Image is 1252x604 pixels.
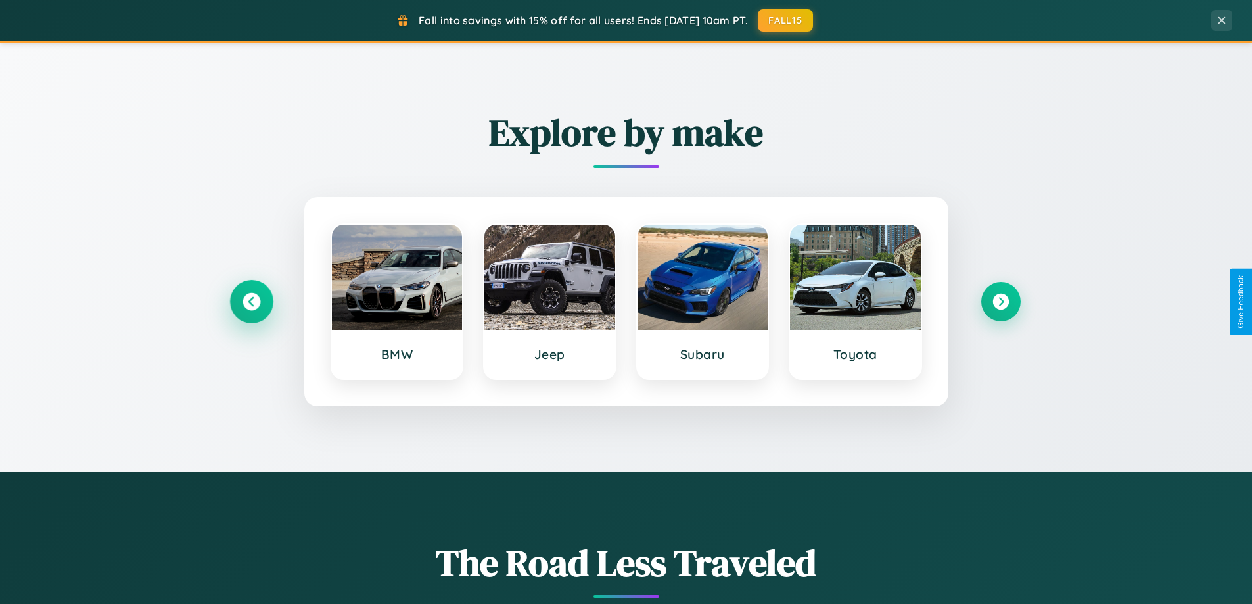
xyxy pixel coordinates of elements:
[758,9,813,32] button: FALL15
[419,14,748,27] span: Fall into savings with 15% off for all users! Ends [DATE] 10am PT.
[803,346,908,362] h3: Toyota
[345,346,450,362] h3: BMW
[232,107,1021,158] h2: Explore by make
[651,346,755,362] h3: Subaru
[1236,275,1245,329] div: Give Feedback
[232,538,1021,588] h1: The Road Less Traveled
[498,346,602,362] h3: Jeep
